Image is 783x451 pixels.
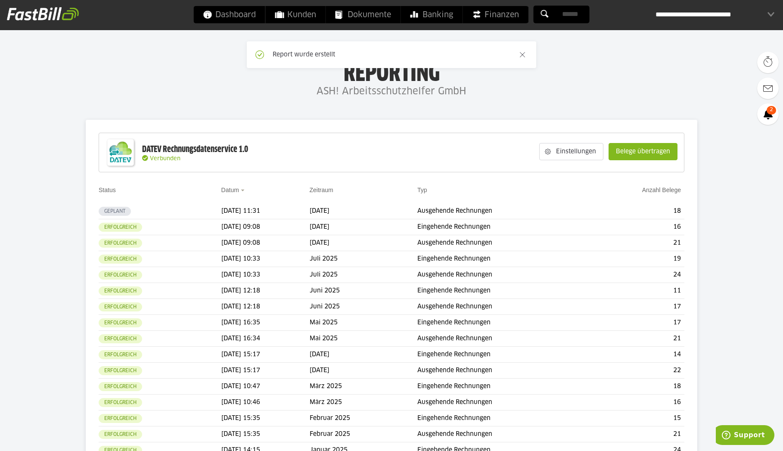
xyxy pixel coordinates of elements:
[203,6,256,23] span: Dashboard
[99,286,142,295] sl-badge: Erfolgreich
[588,219,684,235] td: 16
[417,267,588,283] td: Ausgehende Rechnungen
[463,6,528,23] a: Finanzen
[588,315,684,331] td: 17
[588,379,684,395] td: 18
[99,255,142,264] sl-badge: Erfolgreich
[417,299,588,315] td: Ausgehende Rechnungen
[310,411,417,426] td: Februar 2025
[417,219,588,235] td: Eingehende Rechnungen
[310,426,417,442] td: Februar 2025
[221,187,239,193] a: Datum
[241,190,246,191] img: sort_desc.gif
[7,7,79,21] img: fastbill_logo_white.png
[417,395,588,411] td: Ausgehende Rechnungen
[99,271,142,280] sl-badge: Erfolgreich
[417,363,588,379] td: Ausgehende Rechnungen
[588,331,684,347] td: 21
[716,425,774,447] iframe: Öffnet ein Widget, in dem Sie weitere Informationen finden
[767,106,776,115] span: 2
[539,143,603,160] sl-button: Einstellungen
[417,251,588,267] td: Eingehende Rechnungen
[417,411,588,426] td: Eingehende Rechnungen
[142,144,248,155] div: DATEV Rechnungsdatenservice 1.0
[310,267,417,283] td: Juli 2025
[99,302,142,311] sl-badge: Erfolgreich
[609,143,677,160] sl-button: Belege übertragen
[221,267,310,283] td: [DATE] 10:33
[588,347,684,363] td: 14
[221,219,310,235] td: [DATE] 09:08
[588,395,684,411] td: 16
[221,426,310,442] td: [DATE] 15:35
[417,187,427,193] a: Typ
[310,203,417,219] td: [DATE]
[275,6,316,23] span: Kunden
[310,395,417,411] td: März 2025
[417,235,588,251] td: Ausgehende Rechnungen
[221,363,310,379] td: [DATE] 15:17
[410,6,453,23] span: Banking
[417,315,588,331] td: Eingehende Rechnungen
[266,6,326,23] a: Kunden
[588,363,684,379] td: 22
[221,395,310,411] td: [DATE] 10:46
[588,267,684,283] td: 24
[221,347,310,363] td: [DATE] 15:17
[588,426,684,442] td: 21
[194,6,265,23] a: Dashboard
[99,430,142,439] sl-badge: Erfolgreich
[99,187,116,193] a: Status
[417,347,588,363] td: Eingehende Rechnungen
[417,426,588,442] td: Ausgehende Rechnungen
[221,315,310,331] td: [DATE] 16:35
[417,379,588,395] td: Eingehende Rechnungen
[417,203,588,219] td: Ausgehende Rechnungen
[99,350,142,359] sl-badge: Erfolgreich
[336,6,391,23] span: Dokumente
[757,103,779,125] a: 2
[221,379,310,395] td: [DATE] 10:47
[588,283,684,299] td: 11
[417,283,588,299] td: Eingehende Rechnungen
[99,239,142,248] sl-badge: Erfolgreich
[310,363,417,379] td: [DATE]
[642,187,681,193] a: Anzahl Belege
[310,315,417,331] td: Mai 2025
[417,331,588,347] td: Ausgehende Rechnungen
[310,283,417,299] td: Juni 2025
[310,331,417,347] td: Mai 2025
[401,6,463,23] a: Banking
[99,207,131,216] sl-badge: Geplant
[99,398,142,407] sl-badge: Erfolgreich
[588,251,684,267] td: 19
[150,156,180,162] span: Verbunden
[221,299,310,315] td: [DATE] 12:18
[99,318,142,327] sl-badge: Erfolgreich
[99,334,142,343] sl-badge: Erfolgreich
[310,347,417,363] td: [DATE]
[103,135,138,170] img: DATEV-Datenservice Logo
[221,203,310,219] td: [DATE] 11:31
[472,6,519,23] span: Finanzen
[221,251,310,267] td: [DATE] 10:33
[221,331,310,347] td: [DATE] 16:34
[99,366,142,375] sl-badge: Erfolgreich
[588,299,684,315] td: 17
[310,219,417,235] td: [DATE]
[221,235,310,251] td: [DATE] 09:08
[310,299,417,315] td: Juni 2025
[588,411,684,426] td: 15
[221,411,310,426] td: [DATE] 15:35
[310,251,417,267] td: Juli 2025
[221,283,310,299] td: [DATE] 12:18
[99,382,142,391] sl-badge: Erfolgreich
[310,235,417,251] td: [DATE]
[99,414,142,423] sl-badge: Erfolgreich
[588,235,684,251] td: 21
[588,203,684,219] td: 18
[99,223,142,232] sl-badge: Erfolgreich
[310,379,417,395] td: März 2025
[326,6,401,23] a: Dokumente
